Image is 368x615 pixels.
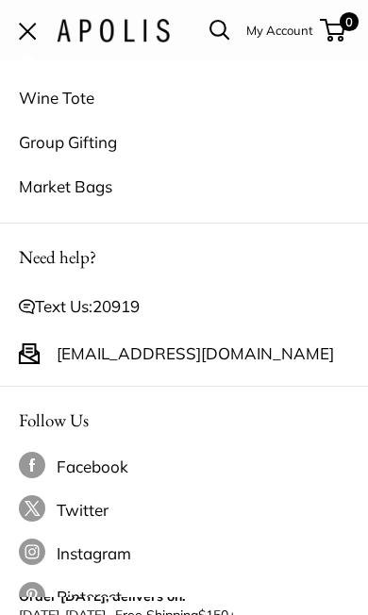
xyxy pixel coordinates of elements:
[19,23,38,38] button: Open menu
[57,339,334,369] a: [EMAIL_ADDRESS][DOMAIN_NAME]
[246,19,313,42] a: My Account
[19,582,349,612] a: Follow us on Pinterest
[322,19,345,42] a: 0
[92,296,140,316] a: 20919
[19,164,349,208] a: Market Bags
[19,120,349,164] a: Group Gifting
[19,404,349,437] p: Follow Us
[19,241,349,274] p: Need help?
[57,18,170,42] img: Apolis
[19,495,349,525] a: Follow us on Twitter
[35,291,140,322] span: Text Us:
[19,75,349,120] a: Wine Tote
[19,539,349,569] a: Follow us on Instagram
[19,452,349,482] a: Follow us on Facebook
[340,12,359,31] span: 0
[209,20,230,41] a: Open search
